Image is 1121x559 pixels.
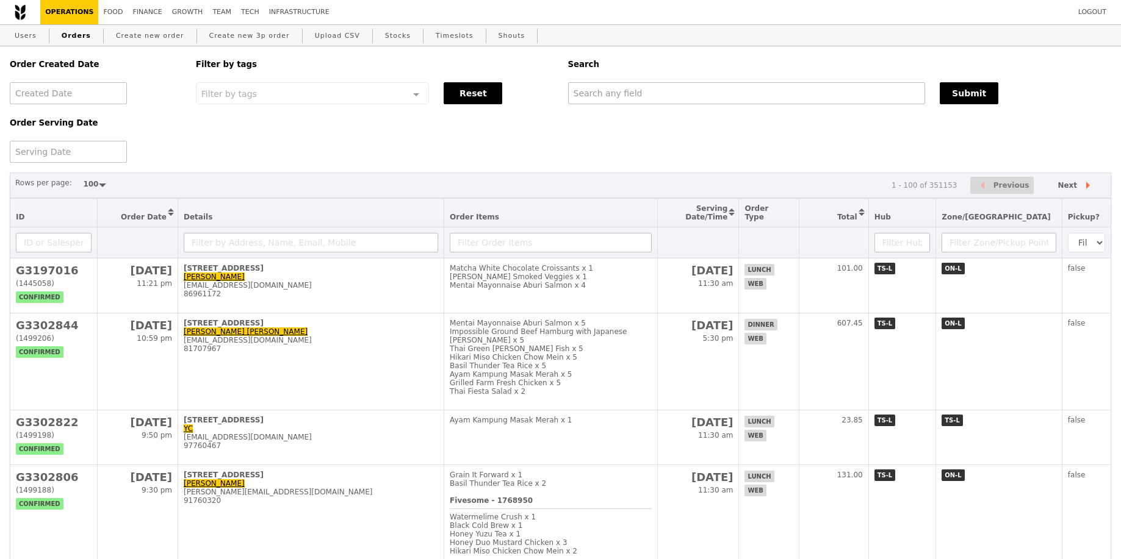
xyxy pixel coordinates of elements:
[16,233,92,252] input: ID or Salesperson name
[184,433,438,441] div: [EMAIL_ADDRESS][DOMAIN_NAME]
[450,281,651,290] div: Mentai Mayonnaise Aburi Salmon x 4
[201,88,257,99] span: Filter by tags
[744,430,766,441] span: web
[16,471,92,483] h2: G3302806
[1068,264,1086,272] span: false
[1068,213,1100,221] span: Pickup?
[874,469,896,481] span: TS-L
[1058,178,1077,193] span: Next
[57,25,96,47] a: Orders
[15,177,72,189] label: Rows per page:
[744,319,777,330] span: dinner
[744,485,766,496] span: web
[10,25,41,47] a: Users
[1047,177,1106,194] button: Next
[874,415,896,426] span: TS-L
[184,416,438,424] div: [STREET_ADDRESS]
[1068,471,1086,479] span: false
[744,204,768,221] span: Order Type
[184,479,245,488] a: [PERSON_NAME]
[111,25,189,47] a: Create new order
[10,141,127,163] input: Serving Date
[184,471,438,479] div: [STREET_ADDRESS]
[184,281,438,290] div: [EMAIL_ADDRESS][DOMAIN_NAME]
[10,118,181,127] h5: Order Serving Date
[702,334,733,343] span: 5:30 pm
[137,279,172,288] span: 11:21 pm
[698,486,733,494] span: 11:30 am
[837,471,863,479] span: 131.00
[204,25,295,47] a: Create new 3p order
[184,213,212,221] span: Details
[942,415,963,426] span: TS-L
[10,82,127,104] input: Created Date
[16,334,92,343] div: (1499206)
[1068,416,1086,424] span: false
[450,344,651,353] div: Thai Green [PERSON_NAME] Fish x 5
[16,498,63,510] span: confirmed
[16,264,92,277] h2: G3197016
[663,416,734,429] h2: [DATE]
[10,60,181,69] h5: Order Created Date
[874,263,896,274] span: TS-L
[744,416,774,427] span: lunch
[142,486,172,494] span: 9:30 pm
[450,272,651,281] div: [PERSON_NAME] Smoked Veggies x 1
[744,264,774,276] span: lunch
[431,25,478,47] a: Timeslots
[942,233,1056,252] input: Filter Zone/Pickup Point
[450,496,533,505] b: Fivesome - 1768950
[103,264,172,277] h2: [DATE]
[184,327,308,336] a: [PERSON_NAME] [PERSON_NAME]
[184,272,245,281] a: [PERSON_NAME]
[874,213,891,221] span: Hub
[444,82,502,104] button: Reset
[137,334,172,343] span: 10:59 pm
[450,264,651,272] div: Matcha White Chocolate Croissants x 1
[942,213,1051,221] span: Zone/[GEOGRAPHIC_DATA]
[837,319,863,327] span: 607.45
[16,416,92,429] h2: G3302822
[184,336,438,344] div: [EMAIL_ADDRESS][DOMAIN_NAME]
[103,416,172,429] h2: [DATE]
[450,353,651,361] div: Hikari Miso Chicken Chow Mein x 5
[993,178,1029,193] span: Previous
[16,346,63,358] span: confirmed
[837,264,863,272] span: 101.00
[450,513,536,521] span: Watermelime Crush x 1
[450,213,499,221] span: Order Items
[16,279,92,288] div: (1445058)
[184,488,438,496] div: [PERSON_NAME][EMAIL_ADDRESS][DOMAIN_NAME]
[698,279,733,288] span: 11:30 am
[103,471,172,483] h2: [DATE]
[942,469,964,481] span: ON-L
[892,181,957,190] div: 1 - 100 of 351153
[494,25,530,47] a: Shouts
[16,431,92,440] div: (1499198)
[380,25,416,47] a: Stocks
[184,264,438,272] div: [STREET_ADDRESS]
[450,361,651,370] div: Basil Thunder Tea Rice x 5
[744,278,766,290] span: web
[1068,319,1086,327] span: false
[16,213,24,221] span: ID
[568,82,926,104] input: Search any field
[16,486,92,494] div: (1499188)
[450,547,577,555] span: Hikari Miso Chicken Chow Mein x 2
[450,327,651,344] div: Impossible Ground Beef Hamburg with Japanese [PERSON_NAME] x 5
[310,25,365,47] a: Upload CSV
[744,333,766,344] span: web
[15,4,26,20] img: Grain logo
[450,471,651,479] div: Grain It Forward x 1
[184,496,438,505] div: 91760320
[184,424,193,433] a: YC
[450,538,568,547] span: Honey Duo Mustard Chicken x 3
[450,479,651,488] div: Basil Thunder Tea Rice x 2
[184,344,438,353] div: 81707967
[16,319,92,332] h2: G3302844
[450,319,651,327] div: Mentai Mayonnaise Aburi Salmon x 5
[450,530,521,538] span: Honey Yuzu Tea x 1
[842,416,862,424] span: 23.85
[970,177,1034,194] button: Previous
[568,60,1112,69] h5: Search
